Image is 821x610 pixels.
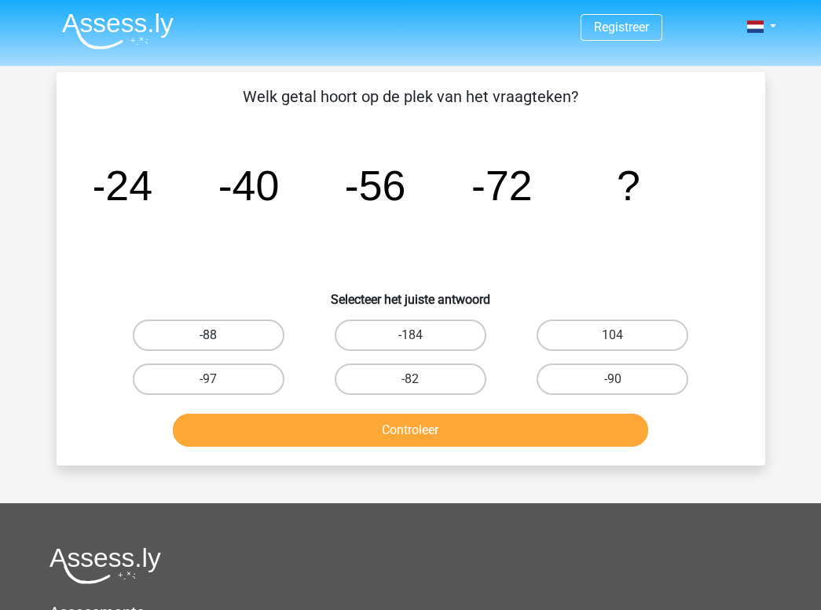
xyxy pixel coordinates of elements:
[133,320,284,351] label: -88
[335,363,486,395] label: -82
[49,547,161,584] img: Assessly logo
[537,363,688,395] label: -90
[133,363,284,395] label: -97
[594,20,649,35] a: Registreer
[335,320,486,351] label: -184
[218,162,279,209] tspan: -40
[173,414,648,447] button: Controleer
[471,162,533,209] tspan: -72
[91,162,152,209] tspan: -24
[537,320,688,351] label: 104
[82,85,740,108] p: Welk getal hoort op de plek van het vraagteken?
[617,162,640,209] tspan: ?
[82,279,740,307] h6: Selecteer het juiste antwoord
[344,162,405,209] tspan: -56
[62,13,174,49] img: Assessly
